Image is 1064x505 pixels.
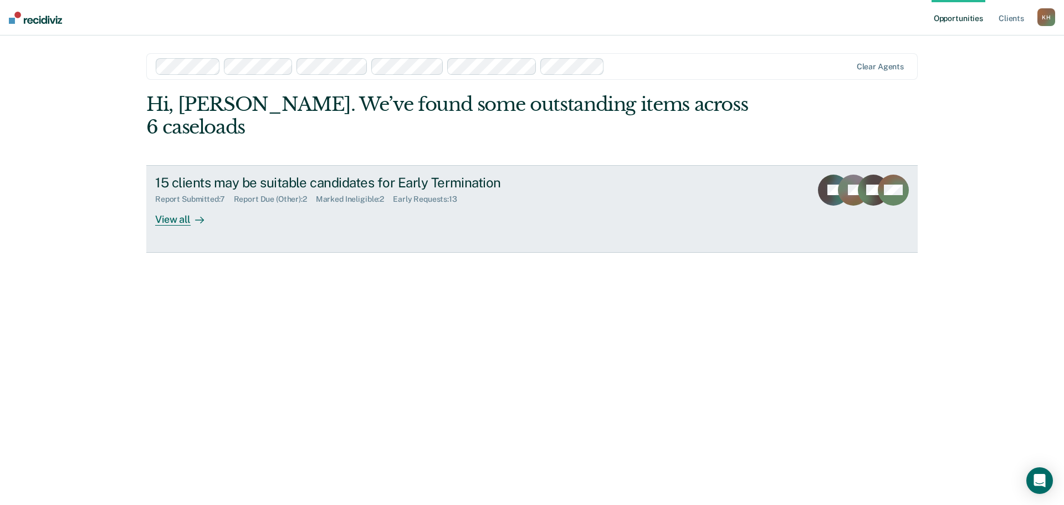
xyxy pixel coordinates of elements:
div: Report Due (Other) : 2 [234,195,316,204]
div: Marked Ineligible : 2 [316,195,393,204]
div: 15 clients may be suitable candidates for Early Termination [155,175,544,191]
img: Recidiviz [9,12,62,24]
a: 15 clients may be suitable candidates for Early TerminationReport Submitted:7Report Due (Other):2... [146,165,918,253]
div: Report Submitted : 7 [155,195,234,204]
div: K H [1037,8,1055,26]
div: Early Requests : 13 [393,195,466,204]
button: KH [1037,8,1055,26]
div: Clear agents [857,62,904,72]
div: Hi, [PERSON_NAME]. We’ve found some outstanding items across 6 caseloads [146,93,764,139]
div: View all [155,204,217,226]
div: Open Intercom Messenger [1026,467,1053,494]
